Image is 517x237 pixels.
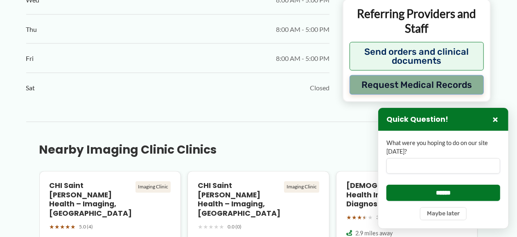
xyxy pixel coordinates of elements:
span: ★ [214,222,219,233]
p: Referring Providers and Staff [350,6,484,36]
span: ★ [208,222,214,233]
span: ★ [50,222,55,233]
span: Sat [26,82,35,94]
span: Closed [310,82,330,94]
button: Request Medical Records [350,75,484,95]
span: 5.0 (4) [79,223,93,232]
button: Maybe later [420,207,467,220]
h4: CHI Saint [PERSON_NAME] Health – Imaging, [GEOGRAPHIC_DATA] [50,181,133,219]
span: ★ [198,222,203,233]
span: Thu [26,23,37,36]
span: ★ [203,222,208,233]
button: Send orders and clinical documents [350,42,484,71]
button: Close [490,114,500,124]
label: What were you hoping to do on our site [DATE]? [386,139,500,156]
span: ★ [357,212,362,223]
span: ★ [362,212,368,223]
span: ★ [368,212,373,223]
span: 8:00 AM - 5:00 PM [276,23,330,36]
span: ★ [219,222,224,233]
span: ★ [352,212,357,223]
div: Imaging Clinic [284,181,319,193]
span: ★ [346,212,352,223]
span: ★ [65,222,71,233]
h3: Nearby Imaging Clinic Clinics [39,143,217,157]
span: ★ [55,222,60,233]
span: 3.6 (7) [376,213,390,222]
div: Imaging Clinic [135,181,171,193]
span: Fri [26,52,34,65]
span: ★ [71,222,76,233]
span: 0.0 (0) [228,223,242,232]
h4: CHI Saint [PERSON_NAME] Health – Imaging, [GEOGRAPHIC_DATA] [198,181,281,219]
h3: Quick Question! [386,115,448,124]
h4: [DEMOGRAPHIC_DATA] Health Imaging & Diagnostics [346,181,429,210]
span: ★ [60,222,65,233]
span: 8:00 AM - 5:00 PM [276,52,330,65]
